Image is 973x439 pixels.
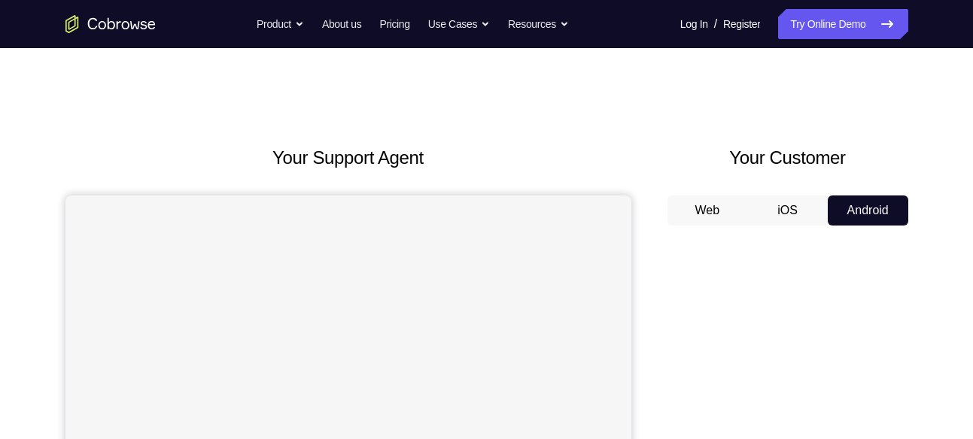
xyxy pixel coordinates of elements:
h2: Your Customer [667,144,908,171]
a: Register [723,9,760,39]
a: Log In [680,9,708,39]
a: About us [322,9,361,39]
button: Web [667,195,748,226]
button: Resources [508,9,569,39]
button: Product [257,9,304,39]
h2: Your Support Agent [65,144,631,171]
a: Go to the home page [65,15,156,33]
a: Pricing [379,9,409,39]
button: Use Cases [428,9,490,39]
a: Try Online Demo [778,9,908,39]
button: iOS [747,195,828,226]
span: / [714,15,717,33]
button: Android [828,195,908,226]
